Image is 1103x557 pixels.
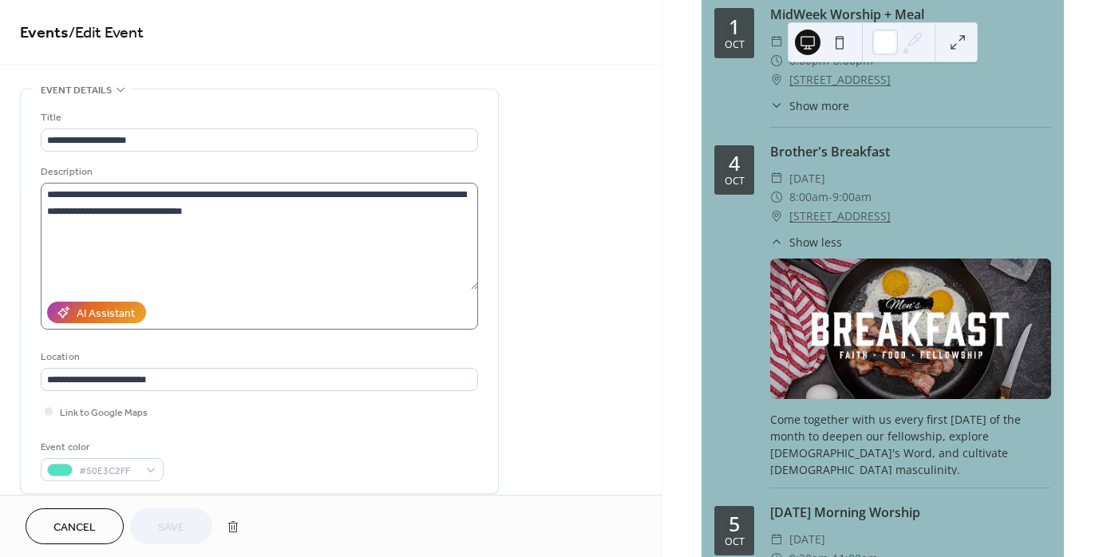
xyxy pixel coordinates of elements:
[725,40,745,50] div: Oct
[832,188,872,207] span: 9:00am
[725,537,745,547] div: Oct
[770,142,1051,161] div: Brother's Breakfast
[770,411,1051,478] div: Come together with us every first [DATE] of the month to deepen our fellowship, explore [DEMOGRAP...
[69,18,144,49] span: / Edit Event
[770,97,783,114] div: ​
[789,97,849,114] span: Show more
[41,82,112,99] span: Event details
[770,5,1051,24] div: MidWeek Worship + Meal
[770,503,1051,522] div: [DATE] Morning Worship
[729,514,740,534] div: 5
[41,439,160,456] div: Event color
[828,188,832,207] span: -
[770,51,783,70] div: ​
[770,188,783,207] div: ​
[77,306,135,322] div: AI Assistant
[770,234,842,251] button: ​Show less
[729,17,740,37] div: 1
[729,153,740,173] div: 4
[789,530,825,549] span: [DATE]
[53,519,96,536] span: Cancel
[770,169,783,188] div: ​
[47,302,146,323] button: AI Assistant
[770,234,783,251] div: ​
[41,349,475,365] div: Location
[770,530,783,549] div: ​
[789,207,891,226] a: [STREET_ADDRESS]
[789,169,825,188] span: [DATE]
[79,463,138,480] span: #50E3C2FF
[725,176,745,187] div: Oct
[789,234,842,251] span: Show less
[20,18,69,49] a: Events
[770,70,783,89] div: ​
[26,508,124,544] button: Cancel
[41,164,475,180] div: Description
[770,97,849,114] button: ​Show more
[60,405,148,421] span: Link to Google Maps
[789,188,828,207] span: 8:00am
[789,70,891,89] a: [STREET_ADDRESS]
[770,32,783,51] div: ​
[770,207,783,226] div: ​
[41,109,475,126] div: Title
